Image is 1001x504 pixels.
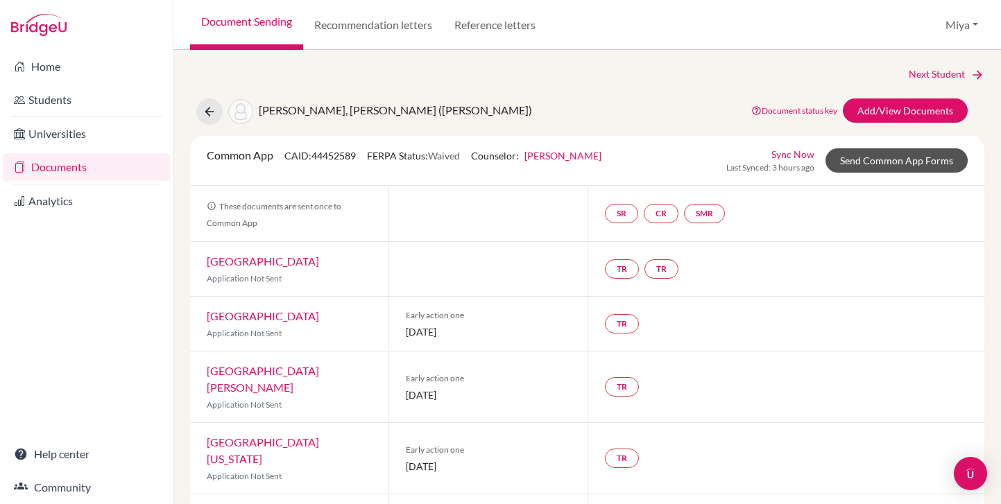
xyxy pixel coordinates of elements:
span: Early action one [406,309,570,322]
span: Last Synced: 3 hours ago [726,162,814,174]
span: Early action one [406,444,570,456]
a: [PERSON_NAME] [524,150,601,162]
a: Help center [3,440,170,468]
a: Community [3,473,170,501]
a: CR [644,204,678,223]
span: [DATE] [406,388,570,402]
span: Waived [428,150,460,162]
a: Universities [3,120,170,148]
a: [GEOGRAPHIC_DATA][US_STATE] [207,435,319,465]
span: Application Not Sent [207,471,282,481]
span: Early action one [406,372,570,385]
a: Add/View Documents [843,98,968,123]
span: [DATE] [406,459,570,473]
a: Home [3,53,170,80]
span: Application Not Sent [207,399,282,410]
img: Bridge-U [11,14,67,36]
div: Open Intercom Messenger [954,457,987,490]
a: SR [605,204,638,223]
a: Analytics [3,187,170,215]
a: Next Student [909,67,984,82]
span: Application Not Sent [207,273,282,284]
a: Students [3,86,170,114]
a: TR [644,259,678,279]
a: TR [605,259,639,279]
span: [PERSON_NAME], [PERSON_NAME] ([PERSON_NAME]) [259,103,532,116]
button: Miya [939,12,984,38]
span: Application Not Sent [207,328,282,338]
a: Documents [3,153,170,181]
a: [GEOGRAPHIC_DATA] [207,309,319,322]
a: [GEOGRAPHIC_DATA][PERSON_NAME] [207,364,319,394]
span: Counselor: [471,150,601,162]
span: CAID: 44452589 [284,150,356,162]
span: [DATE] [406,324,570,339]
a: TR [605,314,639,333]
a: Document status key [751,105,837,116]
span: FERPA Status: [367,150,460,162]
a: SMR [684,204,725,223]
a: Sync Now [771,147,814,162]
span: These documents are sent once to Common App [207,201,341,228]
a: Send Common App Forms [825,148,968,173]
a: [GEOGRAPHIC_DATA] [207,254,319,268]
span: Common App [207,148,273,162]
a: TR [605,449,639,468]
a: TR [605,377,639,397]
